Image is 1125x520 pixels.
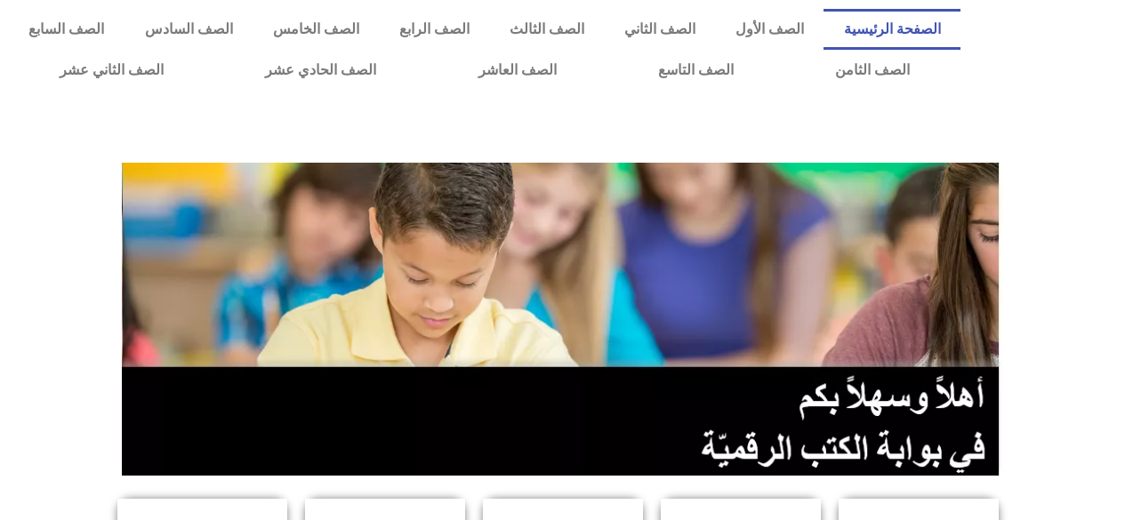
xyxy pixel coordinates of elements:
a: الصفحة الرئيسية [824,9,960,50]
a: الصف السادس [125,9,253,50]
a: الصف السابع [9,9,125,50]
a: الصف الثالث [489,9,604,50]
a: الصف العاشر [428,50,607,91]
a: الصف الثاني عشر [9,50,214,91]
a: الصف الثاني [604,9,715,50]
a: الصف التاسع [607,50,784,91]
a: الصف الرابع [379,9,489,50]
a: الصف الثامن [784,50,960,91]
a: الصف الحادي عشر [214,50,427,91]
a: الصف الأول [715,9,824,50]
a: الصف الخامس [253,9,379,50]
